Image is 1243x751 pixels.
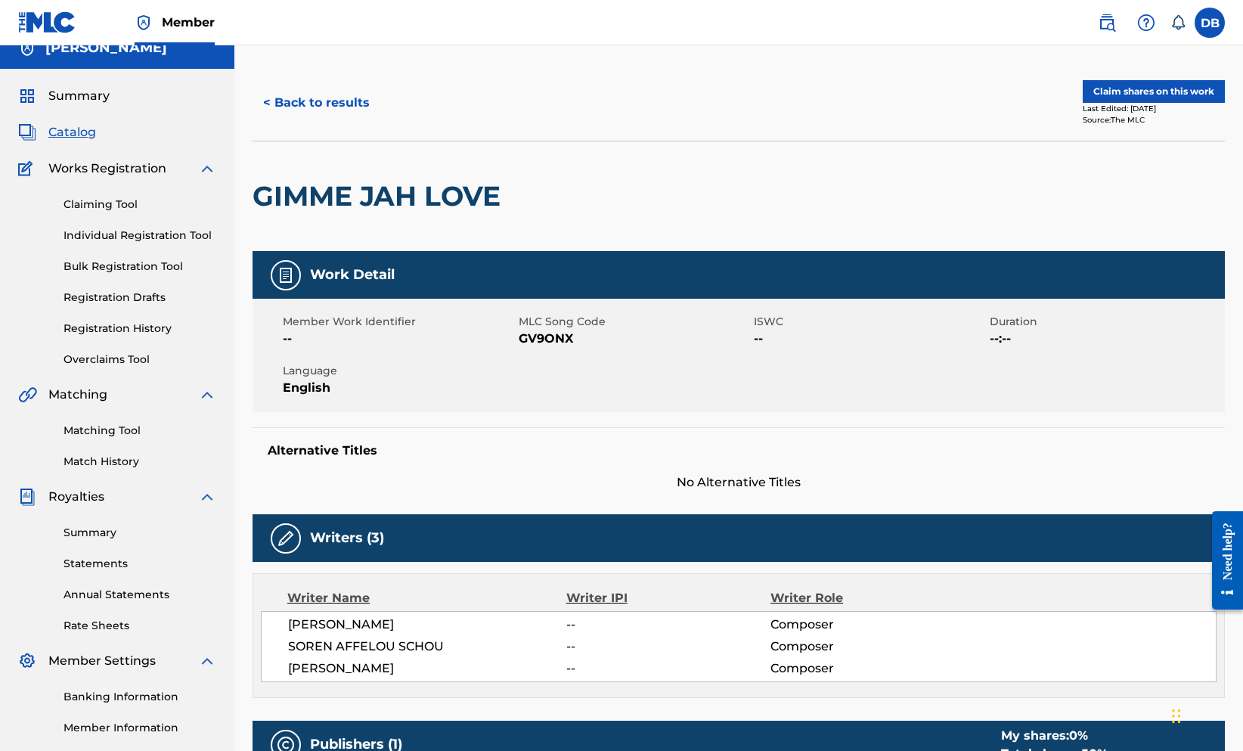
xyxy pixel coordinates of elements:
[135,14,153,32] img: Top Rightsholder
[18,87,110,105] a: SummarySummary
[64,556,216,572] a: Statements
[566,589,770,607] div: Writer IPI
[288,616,566,634] span: [PERSON_NAME]
[283,330,515,348] span: --
[754,330,986,348] span: --
[519,330,751,348] span: GV9ONX
[770,616,956,634] span: Composer
[64,689,216,705] a: Banking Information
[277,266,295,284] img: Work Detail
[18,488,36,506] img: Royalties
[48,123,96,141] span: Catalog
[268,443,1210,458] h5: Alternative Titles
[1167,678,1243,751] iframe: Chat Widget
[566,659,770,678] span: --
[283,363,515,379] span: Language
[198,160,216,178] img: expand
[287,589,566,607] div: Writer Name
[770,659,956,678] span: Composer
[48,87,110,105] span: Summary
[162,14,215,31] span: Member
[283,314,515,330] span: Member Work Identifier
[18,11,76,33] img: MLC Logo
[18,39,36,57] img: Accounts
[1131,8,1161,38] div: Help
[283,379,515,397] span: English
[288,638,566,656] span: SOREN AFFELOU SCHOU
[288,659,566,678] span: [PERSON_NAME]
[64,290,216,306] a: Registration Drafts
[566,616,770,634] span: --
[18,652,36,670] img: Member Settings
[18,123,36,141] img: Catalog
[64,587,216,603] a: Annual Statements
[310,266,395,284] h5: Work Detail
[48,488,104,506] span: Royalties
[18,123,96,141] a: CatalogCatalog
[253,84,380,122] button: < Back to results
[64,454,216,470] a: Match History
[770,589,956,607] div: Writer Role
[1083,80,1225,103] button: Claim shares on this work
[1083,103,1225,114] div: Last Edited: [DATE]
[990,314,1222,330] span: Duration
[1137,14,1155,32] img: help
[1092,8,1122,38] a: Public Search
[64,618,216,634] a: Rate Sheets
[64,259,216,275] a: Bulk Registration Tool
[64,228,216,244] a: Individual Registration Tool
[1098,14,1116,32] img: search
[754,314,986,330] span: ISWC
[48,386,107,404] span: Matching
[1201,495,1243,627] iframe: Resource Center
[64,197,216,213] a: Claiming Tool
[64,321,216,337] a: Registration History
[770,638,956,656] span: Composer
[253,473,1225,492] span: No Alternative Titles
[519,314,751,330] span: MLC Song Code
[48,652,156,670] span: Member Settings
[45,39,167,57] h5: Denise L. Baker, P.A.
[990,330,1222,348] span: --:--
[198,652,216,670] img: expand
[1083,114,1225,126] div: Source: The MLC
[48,160,166,178] span: Works Registration
[18,160,38,178] img: Works Registration
[310,529,384,547] h5: Writers (3)
[198,386,216,404] img: expand
[64,525,216,541] a: Summary
[1069,728,1088,743] span: 0 %
[253,179,508,213] h2: GIMME JAH LOVE
[1195,8,1225,38] div: User Menu
[64,720,216,736] a: Member Information
[18,386,37,404] img: Matching
[64,423,216,439] a: Matching Tool
[64,352,216,368] a: Overclaims Tool
[277,529,295,548] img: Writers
[1001,727,1108,745] div: My shares:
[1172,694,1181,739] div: Drag
[566,638,770,656] span: --
[198,488,216,506] img: expand
[18,87,36,105] img: Summary
[1170,15,1186,30] div: Notifications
